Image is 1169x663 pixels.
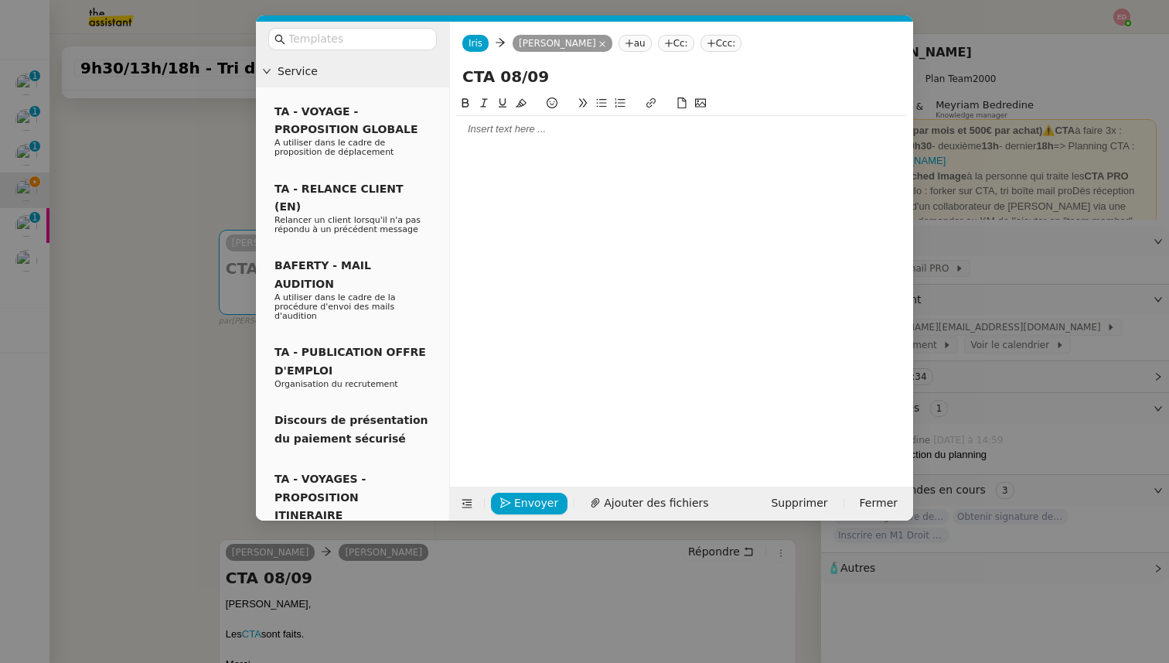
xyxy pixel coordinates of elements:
input: Subject [462,65,901,88]
div: Service [256,56,449,87]
span: Fermer [860,494,898,512]
button: Envoyer [491,493,567,514]
button: Supprimer [762,493,837,514]
span: Iris [469,38,482,49]
span: Envoyer [514,494,558,512]
button: Ajouter des fichiers [581,493,717,514]
span: BAFERTY - MAIL AUDITION [274,259,371,289]
nz-tag: Cc: [658,35,694,52]
span: TA - VOYAGE - PROPOSITION GLOBALE [274,105,417,135]
nz-tag: au [619,35,652,52]
span: TA - VOYAGES - PROPOSITION ITINERAIRE [274,473,366,521]
span: TA - PUBLICATION OFFRE D'EMPLOI [274,346,426,376]
nz-tag: Ccc: [700,35,742,52]
span: Organisation du recrutement [274,379,398,389]
nz-tag: [PERSON_NAME] [513,35,612,52]
span: Supprimer [771,494,827,512]
span: Discours de présentation du paiement sécurisé [274,414,428,444]
span: TA - RELANCE CLIENT (EN) [274,183,404,213]
span: A utiliser dans le cadre de proposition de déplacement [274,138,394,157]
span: A utiliser dans le cadre de la procédure d'envoi des mails d'audition [274,292,396,321]
span: Service [278,63,443,80]
input: Templates [288,30,428,48]
span: Ajouter des fichiers [604,494,708,512]
span: Relancer un client lorsqu'il n'a pas répondu à un précédent message [274,215,421,234]
button: Fermer [850,493,907,514]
